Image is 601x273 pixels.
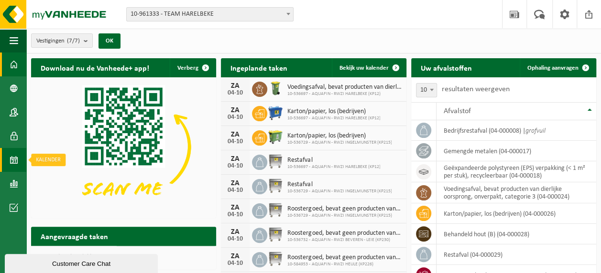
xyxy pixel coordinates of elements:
[287,189,392,194] span: 10-536729 - AQUAFIN - RWZI INGELMUNSTER (KP215)
[437,120,596,141] td: bedrijfsrestafval (04-000008) |
[126,7,294,21] span: 10-961333 - TEAM HARELBEKE
[226,114,245,121] div: 04-10
[5,252,160,273] iframe: chat widget
[226,204,245,211] div: ZA
[287,115,380,121] span: 10-536697 - AQUAFIN - RWZI HARELBEKE (KP12)
[36,34,80,48] span: Vestigingen
[287,213,401,219] span: 10-536729 - AQUAFIN - RWZI INGELMUNSTER (KP215)
[226,260,245,267] div: 04-10
[226,187,245,194] div: 04-10
[287,181,392,189] span: Restafval
[437,141,596,161] td: gemengde metalen (04-000017)
[226,90,245,96] div: 04-10
[226,138,245,145] div: 04-10
[267,105,284,121] img: WB-0660-HPE-BE-01
[226,131,245,138] div: ZA
[287,254,401,262] span: Roostergoed, bevat geen producten van dierlijke oorsprong
[226,252,245,260] div: ZA
[527,65,579,71] span: Ophaling aanvragen
[287,230,401,237] span: Roostergoed, bevat geen producten van dierlijke oorsprong
[226,163,245,169] div: 04-10
[287,108,380,115] span: Karton/papier, los (bedrijven)
[267,178,284,194] img: WB-1100-GAL-GY-01
[437,203,596,224] td: karton/papier, los (bedrijven) (04-000026)
[98,33,120,49] button: OK
[287,262,401,267] span: 10-584953 - AQUAFIN - RWZI HEULE (KP226)
[287,205,401,213] span: Roostergoed, bevat geen producten van dierlijke oorsprong
[437,161,596,182] td: geëxpandeerde polystyreen (EPS) verpakking (< 1 m² per stuk), recycleerbaar (04-000018)
[226,228,245,236] div: ZA
[226,179,245,187] div: ZA
[170,58,215,77] button: Verberg
[226,106,245,114] div: ZA
[31,227,118,245] h2: Aangevraagde taken
[267,251,284,267] img: WB-1100-GAL-GY-01
[287,84,401,91] span: Voedingsafval, bevat producten van dierlijke oorsprong, onverpakt, categorie 3
[287,237,401,243] span: 10-536732 - AQUAFIN - RWZI BEVEREN - LEIE (KP230)
[332,58,405,77] a: Bekijk uw kalender
[31,77,216,216] img: Download de VHEPlus App
[267,153,284,169] img: WB-1100-GAL-GY-01
[525,127,546,135] i: grofvuil
[287,157,380,164] span: Restafval
[267,226,284,242] img: WB-1100-GAL-GY-01
[221,58,297,77] h2: Ingeplande taken
[437,182,596,203] td: voedingsafval, bevat producten van dierlijke oorsprong, onverpakt, categorie 3 (04-000024)
[267,129,284,145] img: WB-0660-HPE-GN-50
[226,236,245,242] div: 04-10
[226,82,245,90] div: ZA
[287,140,392,146] span: 10-536729 - AQUAFIN - RWZI INGELMUNSTER (KP215)
[437,224,596,244] td: behandeld hout (B) (04-000028)
[339,65,389,71] span: Bekijk uw kalender
[287,164,380,170] span: 10-536697 - AQUAFIN - RWZI HARELBEKE (KP12)
[226,155,245,163] div: ZA
[442,85,510,93] label: resultaten weergeven
[416,84,437,97] span: 10
[31,33,93,48] button: Vestigingen(7/7)
[287,132,392,140] span: Karton/papier, los (bedrijven)
[267,202,284,218] img: WB-1100-GAL-GY-01
[520,58,595,77] a: Ophaling aanvragen
[287,91,401,97] span: 10-536697 - AQUAFIN - RWZI HARELBEKE (KP12)
[31,58,159,77] h2: Download nu de Vanheede+ app!
[416,83,437,97] span: 10
[127,8,293,21] span: 10-961333 - TEAM HARELBEKE
[267,80,284,96] img: WB-0140-HPE-GN-50
[177,65,198,71] span: Verberg
[437,244,596,265] td: restafval (04-000029)
[444,107,471,115] span: Afvalstof
[226,211,245,218] div: 04-10
[67,38,80,44] count: (7/7)
[411,58,481,77] h2: Uw afvalstoffen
